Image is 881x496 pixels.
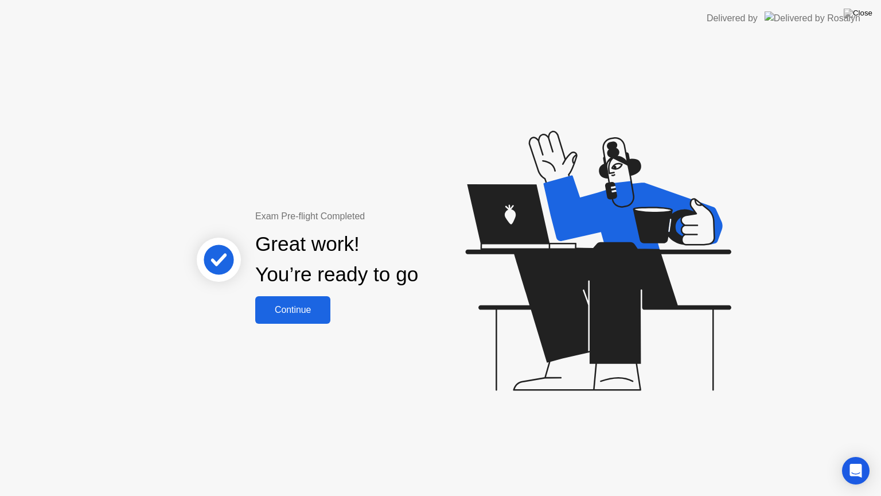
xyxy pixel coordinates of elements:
[259,305,327,315] div: Continue
[765,11,860,25] img: Delivered by Rosalyn
[844,9,872,18] img: Close
[707,11,758,25] div: Delivered by
[842,457,870,485] div: Open Intercom Messenger
[255,210,492,223] div: Exam Pre-flight Completed
[255,296,330,324] button: Continue
[255,229,418,290] div: Great work! You’re ready to go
